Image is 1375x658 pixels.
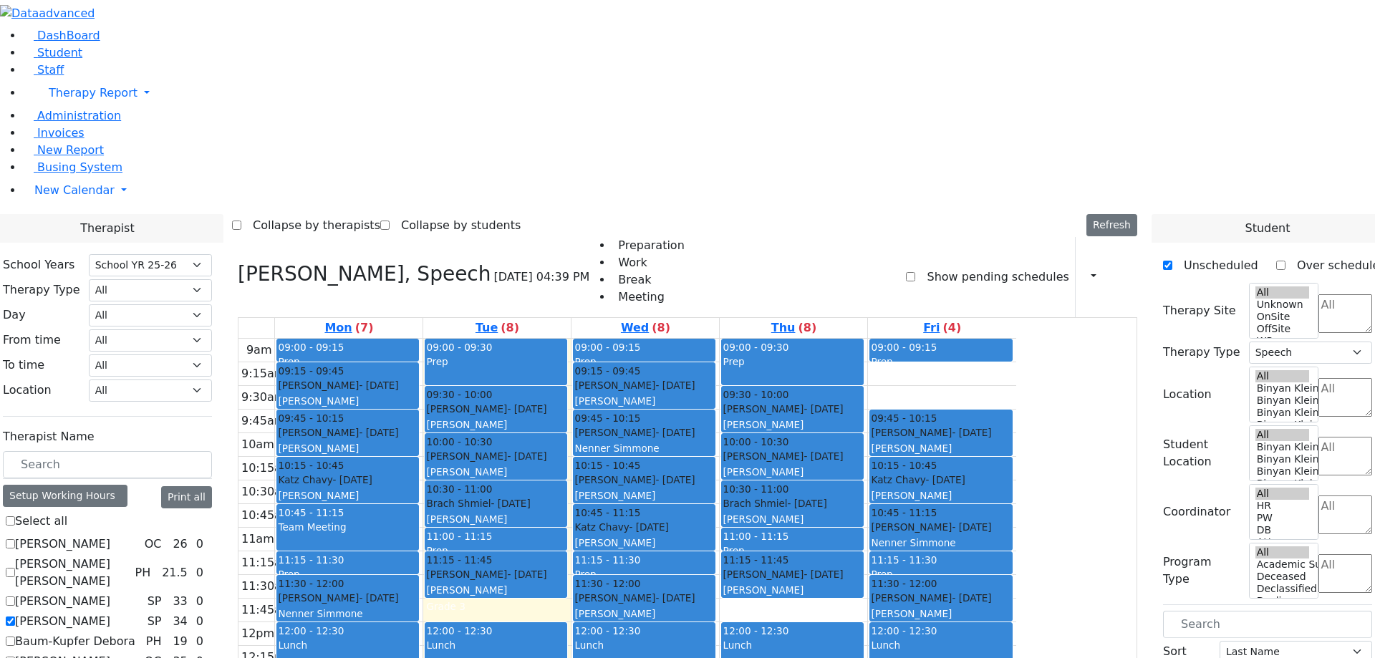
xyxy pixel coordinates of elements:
span: 12:00 - 12:30 [426,625,492,637]
div: Prep [723,354,862,369]
div: [PERSON_NAME] [723,512,862,526]
div: Prep [574,354,714,369]
option: All [1255,370,1310,382]
span: - [DATE] [655,592,695,604]
div: 19 [170,633,190,650]
div: 11:45am [238,601,296,619]
span: New Report [37,143,104,157]
span: - [DATE] [952,521,991,533]
div: 11:30am [238,578,296,595]
div: [PERSON_NAME] [723,465,862,479]
span: 09:00 - 09:15 [278,342,344,353]
div: [PERSON_NAME] [426,402,566,416]
span: - [DATE] [359,379,398,391]
label: Collapse by therapists [241,214,380,237]
div: Lunch [278,638,418,652]
option: DB [1255,524,1310,536]
div: OC [139,536,168,553]
option: Binyan Klein 4 [1255,395,1310,407]
span: 09:45 - 10:15 [278,411,344,425]
span: - [DATE] [359,592,398,604]
label: Unscheduled [1172,254,1258,277]
div: Lunch [574,638,714,652]
input: Search [1163,611,1372,638]
label: (8) [501,319,519,337]
div: 33 [170,593,190,610]
div: Grade 3 [723,599,862,614]
div: Prep [278,567,418,581]
option: Binyan Klein 3 [1255,465,1310,478]
label: Show pending schedules [915,266,1068,289]
div: SP [142,593,168,610]
a: Invoices [23,126,85,140]
div: Prep [426,354,566,369]
span: Staff [37,63,64,77]
span: 10:15 - 10:45 [574,458,640,473]
span: 09:30 - 10:00 [723,387,788,402]
div: Katz Chavy [574,520,714,534]
option: Binyan Klein 5 [1255,382,1310,395]
a: September 12, 2025 [920,318,964,338]
label: (7) [355,319,374,337]
label: Day [3,306,26,324]
div: 9:30am [238,389,288,406]
option: PW [1255,512,1310,524]
div: Prep [426,543,566,558]
span: - [DATE] [804,450,843,462]
span: Administration [37,109,121,122]
span: 11:00 - 11:15 [426,531,492,542]
label: To time [3,357,44,374]
span: 11:15 - 11:45 [723,553,788,567]
span: 12:00 - 12:30 [723,625,788,637]
div: [PERSON_NAME] [723,402,862,416]
div: Lunch [871,638,1010,652]
label: School Years [3,256,74,274]
div: Lunch [723,638,862,652]
div: Nenner Simmone [278,606,418,621]
label: [PERSON_NAME] [PERSON_NAME] [15,556,129,590]
label: Therapy Site [1163,302,1236,319]
option: Deceased [1255,571,1310,583]
span: [DATE] 04:39 PM [494,268,590,286]
div: [PERSON_NAME] [723,567,862,581]
span: - [DATE] [655,427,695,438]
div: Brach Shmiel [723,496,862,511]
label: Therapy Type [1163,344,1240,361]
option: Declines [1255,595,1310,607]
div: [PERSON_NAME] [574,473,714,487]
span: - [DATE] [655,474,695,485]
div: [PERSON_NAME] [871,441,1010,455]
div: Prep [278,354,418,369]
label: From time [3,332,61,349]
li: Break [612,271,684,289]
div: 0 [193,633,206,650]
span: - [DATE] [507,403,546,415]
div: [PERSON_NAME] [574,488,714,503]
div: [PERSON_NAME] [426,583,566,597]
span: 11:30 - 12:00 [871,576,937,591]
div: Prep [723,543,862,558]
div: [PERSON_NAME] [574,394,714,408]
option: Binyan Klein 2 [1255,478,1310,490]
button: Refresh [1086,214,1137,236]
div: [PERSON_NAME] [426,567,566,581]
span: 09:00 - 09:15 [871,342,937,353]
option: Binyan Klein 4 [1255,453,1310,465]
span: 11:15 - 11:45 [426,553,492,567]
div: Setup [1116,265,1123,289]
label: [PERSON_NAME] [15,536,110,553]
div: [PERSON_NAME] [574,425,714,440]
div: [PERSON_NAME] [871,606,1010,621]
option: All [1255,429,1310,441]
div: 0 [193,593,206,610]
div: 10:30am [238,483,296,500]
span: 10:15 - 10:45 [871,458,937,473]
div: [PERSON_NAME] [871,425,1010,440]
span: 10:30 - 11:00 [723,482,788,496]
span: 11:15 - 11:30 [278,554,344,566]
a: Therapy Report [23,79,1375,107]
span: Student [37,46,82,59]
span: 09:45 - 10:15 [574,411,640,425]
div: Prep [871,567,1010,581]
div: Prep [574,567,714,581]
